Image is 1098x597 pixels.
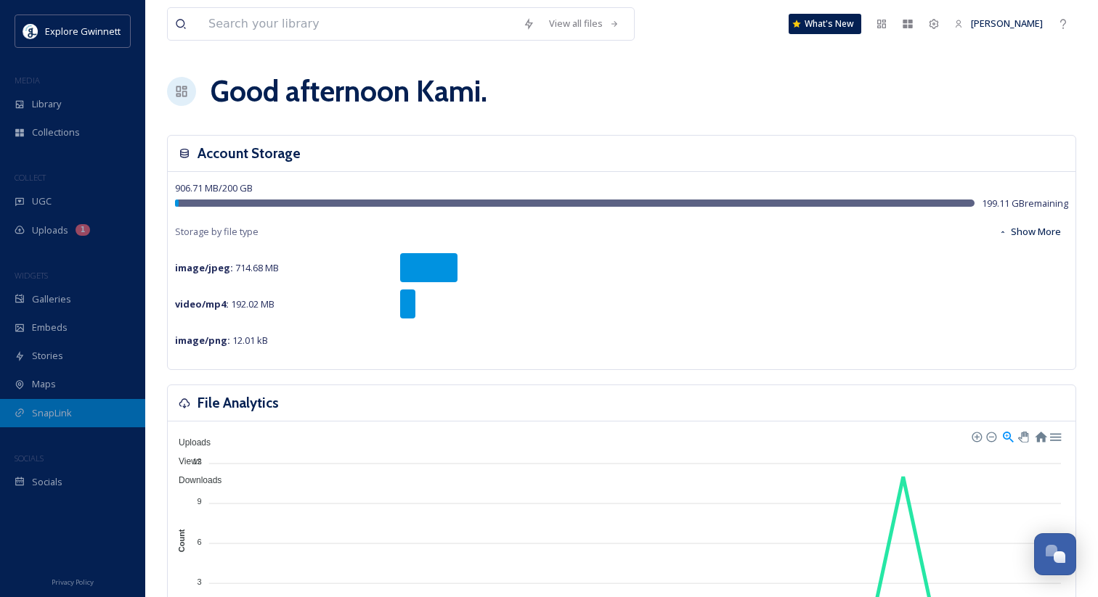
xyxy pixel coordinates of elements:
[15,453,44,464] span: SOCIALS
[175,225,259,239] span: Storage by file type
[175,261,233,274] strong: image/jpeg :
[32,97,61,111] span: Library
[32,194,52,208] span: UGC
[542,9,627,38] a: View all files
[32,377,56,391] span: Maps
[32,349,63,363] span: Stories
[15,270,48,281] span: WIDGETS
[211,70,487,113] h1: Good afternoon Kami .
[32,406,72,420] span: SnapLink
[175,297,274,310] span: 192.02 MB
[32,475,62,489] span: Socials
[198,392,279,413] h3: File Analytics
[947,9,1050,38] a: [PERSON_NAME]
[175,297,229,310] strong: video/mp4 :
[198,577,202,586] tspan: 3
[52,577,94,587] span: Privacy Policy
[175,181,253,194] span: 906.71 MB / 200 GB
[175,334,230,347] strong: image/png :
[198,497,202,506] tspan: 9
[1034,533,1076,575] button: Open Chat
[168,437,211,448] span: Uploads
[971,17,1043,30] span: [PERSON_NAME]
[32,292,71,306] span: Galleries
[192,457,201,466] tspan: 12
[991,218,1068,246] button: Show More
[1018,432,1027,440] div: Panning
[985,431,996,441] div: Zoom Out
[23,24,38,38] img: download.jpeg
[168,475,221,485] span: Downloads
[52,572,94,590] a: Privacy Policy
[198,143,301,164] h3: Account Storage
[15,172,46,183] span: COLLECT
[982,197,1068,210] span: 199.11 GB remaining
[15,75,40,86] span: MEDIA
[177,529,186,552] text: Count
[175,334,268,347] span: 12.01 kB
[168,456,202,466] span: Views
[45,25,121,38] span: Explore Gwinnett
[32,223,68,237] span: Uploads
[1034,429,1046,442] div: Reset Zoom
[971,431,981,441] div: Zoom In
[1049,429,1061,442] div: Menu
[198,537,202,545] tspan: 6
[76,224,90,236] div: 1
[32,125,80,139] span: Collections
[32,321,68,334] span: Embeds
[1001,429,1014,442] div: Selection Zoom
[789,14,861,34] a: What's New
[201,8,516,40] input: Search your library
[175,261,279,274] span: 714.68 MB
